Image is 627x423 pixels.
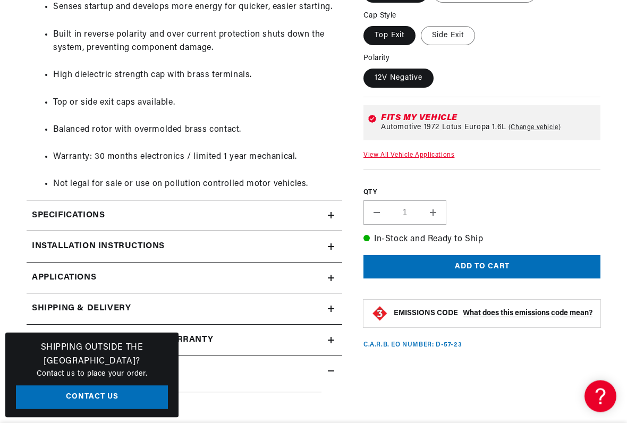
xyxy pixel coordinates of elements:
[363,153,454,159] a: View All Vehicle Applications
[363,256,600,280] button: Add to cart
[53,97,337,124] li: Top or side exit caps available.
[363,341,462,350] p: C.A.R.B. EO Number: D-57-23
[53,124,337,151] li: Balanced rotor with overmolded brass contact.
[27,294,342,325] summary: Shipping & Delivery
[363,189,600,198] label: QTY
[32,272,96,285] span: Applications
[16,386,168,410] a: Contact Us
[53,69,337,96] li: High dielectric strength cap with brass terminals.
[363,27,416,46] label: Top Exit
[381,124,506,132] span: Automotive 1972 Lotus Europa 1.6L
[27,263,342,294] a: Applications
[27,357,342,387] summary: Reviews
[32,209,105,223] h2: Specifications
[16,368,168,380] p: Contact us to place your order.
[463,310,592,318] strong: What does this emissions code mean?
[53,1,337,28] li: Senses startup and develops more energy for quicker, easier starting.
[421,27,475,46] label: Side Exit
[509,124,561,132] a: Change vehicle
[371,306,388,323] img: Emissions code
[363,11,397,22] legend: Cap Style
[363,53,391,64] legend: Polarity
[363,233,600,247] p: In-Stock and Ready to Ship
[381,114,596,123] div: Fits my vehicle
[16,341,168,368] h3: Shipping Outside the [GEOGRAPHIC_DATA]?
[53,151,337,178] li: Warranty: 30 months electronics / limited 1 year mechanical.
[394,309,592,319] button: EMISSIONS CODEWhat does this emissions code mean?
[53,178,337,192] li: Not legal for sale or use on pollution controlled motor vehicles.
[27,201,342,232] summary: Specifications
[53,29,337,70] li: Built in reverse polarity and over current protection shuts down the system, preventing component...
[27,325,342,356] summary: Returns, Replacements & Warranty
[32,240,165,254] h2: Installation instructions
[394,310,458,318] strong: EMISSIONS CODE
[32,302,131,316] h2: Shipping & Delivery
[363,69,434,88] label: 12V Negative
[27,232,342,263] summary: Installation instructions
